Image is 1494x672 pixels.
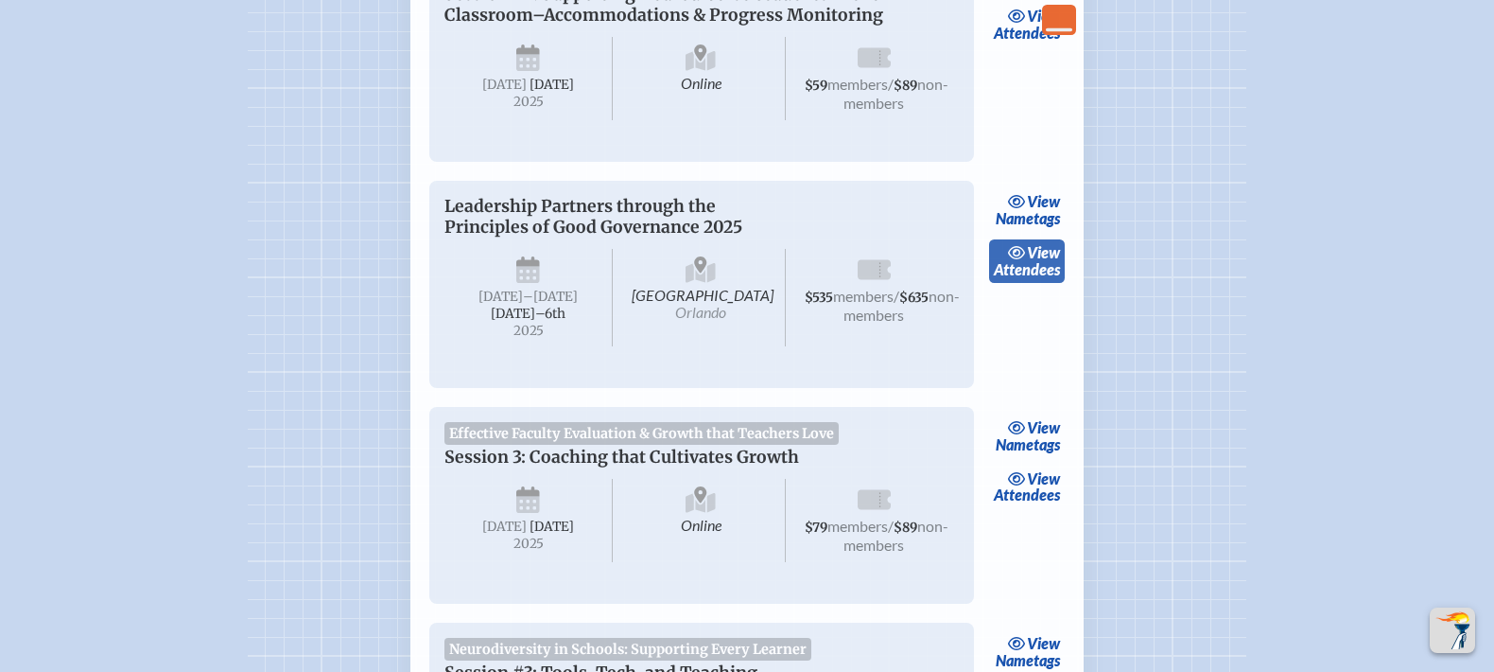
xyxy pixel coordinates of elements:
[1027,634,1060,652] span: view
[478,289,523,305] span: [DATE]
[444,447,799,468] span: Session 3: Coaching that Cultivates Growth
[989,465,1066,508] a: viewAttendees
[1027,243,1060,261] span: view
[523,289,578,305] span: –[DATE]
[888,75,894,93] span: /
[1027,7,1060,25] span: view
[888,517,894,535] span: /
[827,75,888,93] span: members
[482,519,527,535] span: [DATE]
[843,287,960,324] span: non-members
[805,78,827,94] span: $59
[805,520,827,536] span: $79
[482,77,527,93] span: [DATE]
[460,324,598,338] span: 2025
[444,196,742,238] span: Leadership Partners through the Principles of Good Governance 2025
[833,287,894,305] span: members
[894,520,917,536] span: $89
[617,249,786,346] span: [GEOGRAPHIC_DATA]
[894,78,917,94] span: $89
[460,95,598,109] span: 2025
[530,519,574,535] span: [DATE]
[444,638,812,661] span: Neurodiversity in Schools: Supporting Every Learner
[843,75,948,112] span: non-members
[1430,608,1475,653] button: Scroll Top
[894,287,899,305] span: /
[530,77,574,93] span: [DATE]
[1433,611,1471,649] img: To the top
[675,303,726,321] span: Orlando
[991,415,1066,458] a: viewNametags
[827,517,888,535] span: members
[1027,192,1060,210] span: view
[617,37,786,120] span: Online
[843,517,948,554] span: non-members
[617,479,786,562] span: Online
[899,290,929,306] span: $635
[989,3,1066,46] a: viewAttendees
[491,306,565,322] span: [DATE]–⁠6th
[1027,469,1060,487] span: view
[991,188,1066,232] a: viewNametags
[989,239,1066,283] a: viewAttendees
[460,537,598,551] span: 2025
[805,290,833,306] span: $535
[1027,418,1060,436] span: view
[444,422,840,445] span: Effective Faculty Evaluation & Growth that Teachers Love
